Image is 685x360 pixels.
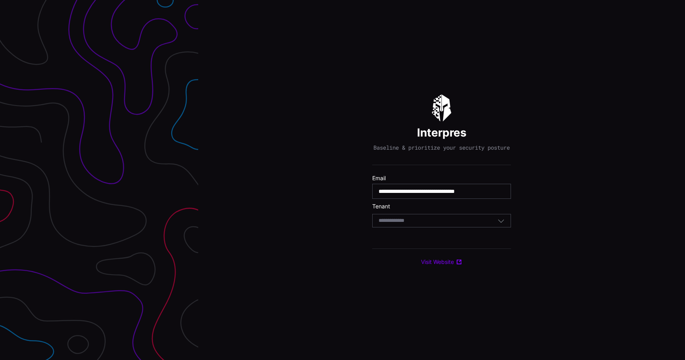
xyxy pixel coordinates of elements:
button: Toggle options menu [497,217,505,224]
p: Baseline & prioritize your security posture [373,144,510,151]
a: Visit Website [421,258,462,266]
label: Email [372,175,511,182]
h1: Interpres [417,125,467,140]
label: Tenant [372,203,511,210]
